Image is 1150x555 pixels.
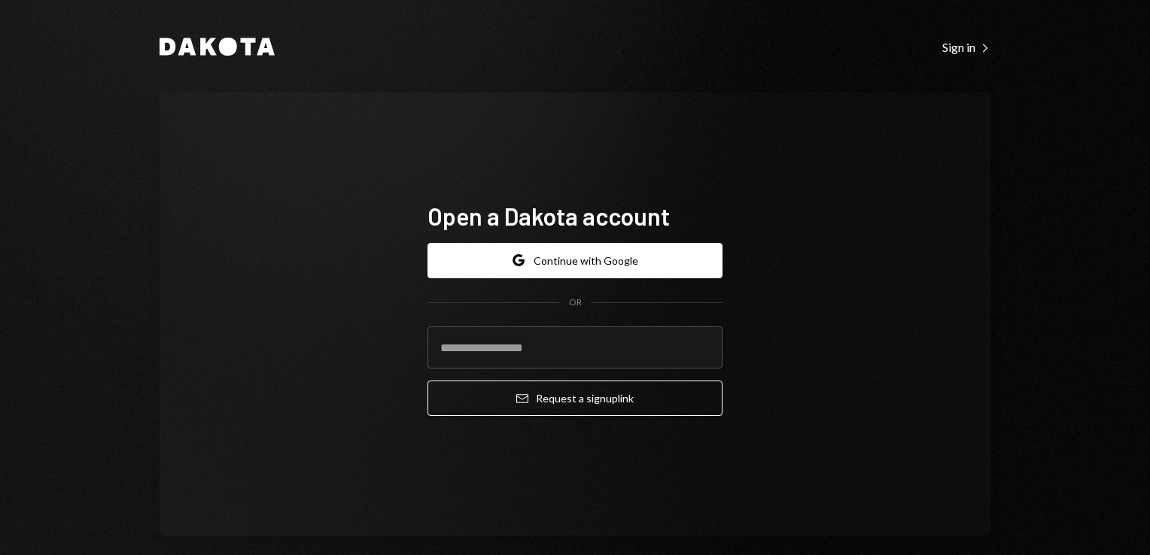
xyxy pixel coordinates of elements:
button: Continue with Google [427,243,723,278]
a: Sign in [942,38,990,55]
div: Sign in [942,40,990,55]
div: OR [569,296,582,309]
h1: Open a Dakota account [427,201,723,231]
button: Request a signuplink [427,381,723,416]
